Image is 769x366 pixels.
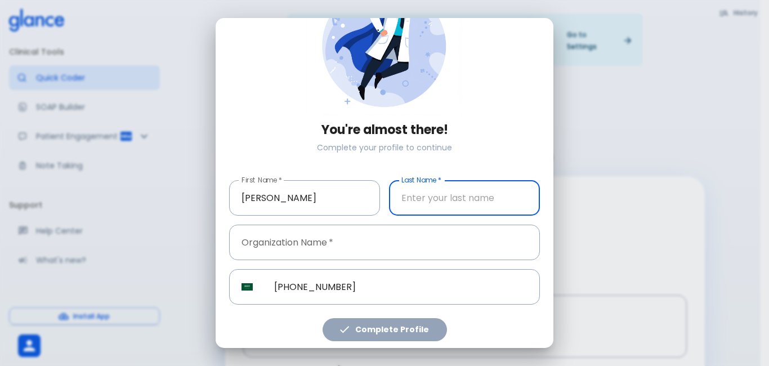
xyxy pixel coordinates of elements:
h3: You're almost there! [229,123,540,137]
input: Enter your last name [389,180,540,216]
input: Enter your organization name [229,225,540,260]
img: unknown [242,283,253,291]
button: Select country [237,277,257,297]
p: Complete your profile to continue [229,142,540,153]
input: Enter your first name [229,180,380,216]
input: Phone Number [262,269,540,305]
